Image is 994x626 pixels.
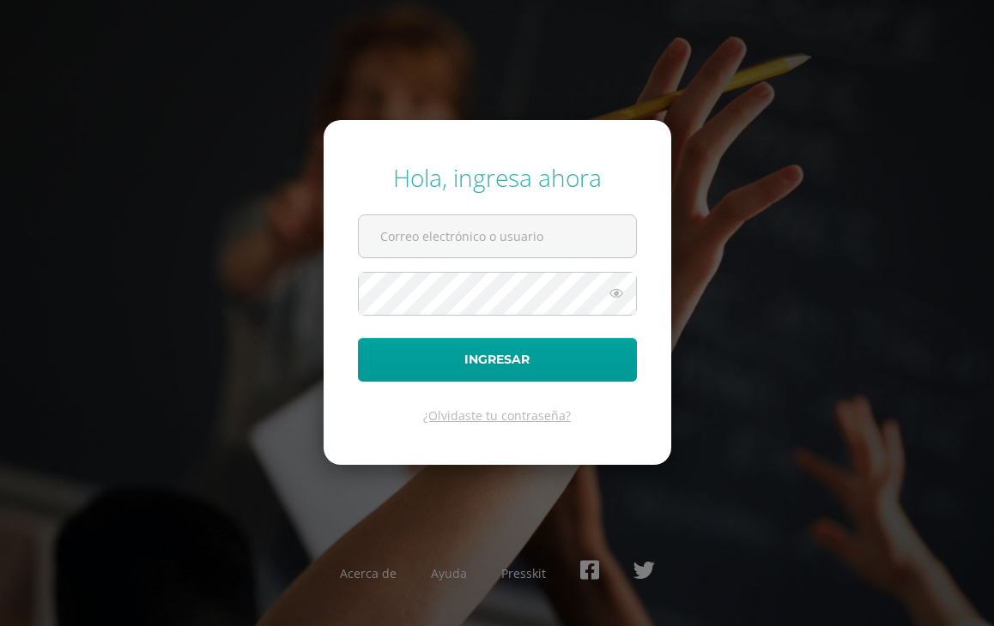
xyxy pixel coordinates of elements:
button: Ingresar [358,338,637,382]
a: Acerca de [340,565,397,581]
a: Presskit [501,565,546,581]
input: Correo electrónico o usuario [359,215,636,257]
a: Ayuda [431,565,467,581]
div: Hola, ingresa ahora [358,161,637,194]
a: ¿Olvidaste tu contraseña? [423,407,571,424]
